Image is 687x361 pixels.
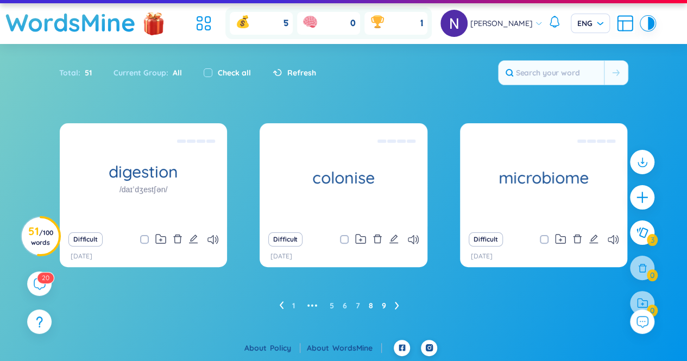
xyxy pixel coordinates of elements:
p: [DATE] [71,251,92,262]
li: Previous Page [279,297,283,314]
input: Search your word [499,61,604,85]
button: delete [572,232,582,247]
li: Next Page [395,297,399,314]
div: About [307,342,382,354]
h3: 51 [28,227,53,246]
span: / 100 words [31,229,53,246]
span: All [168,68,182,78]
label: Check all [218,67,251,79]
li: 1 [292,297,295,314]
p: [DATE] [270,251,292,262]
button: Difficult [469,232,503,246]
span: 0 [350,17,356,29]
li: 6 [343,297,347,314]
a: 9 [382,297,386,314]
a: 7 [356,297,360,314]
a: 8 [369,297,373,314]
button: Difficult [268,232,302,246]
span: plus [635,191,649,204]
button: delete [373,232,382,247]
button: delete [173,232,182,247]
img: avatar [440,10,468,37]
li: Previous 5 Pages [304,297,321,314]
span: ENG [577,18,603,29]
h1: microbiome [460,168,627,187]
span: 5 [283,17,288,29]
h1: /daɪˈdʒestʃən/ [119,183,168,195]
span: edit [589,234,598,244]
span: 1 [420,17,423,29]
span: delete [373,234,382,244]
a: 1 [292,297,295,314]
span: Refresh [287,67,316,79]
sup: 20 [37,273,54,283]
img: flashSalesIcon.a7f4f837.png [143,8,165,41]
p: [DATE] [471,251,493,262]
a: avatar [440,10,470,37]
h1: colonise [260,168,427,187]
span: delete [173,234,182,244]
li: 5 [330,297,334,314]
a: Policy [270,343,300,353]
a: 5 [330,297,334,314]
button: edit [589,232,598,247]
span: 51 [80,67,92,79]
li: 7 [356,297,360,314]
span: edit [389,234,399,244]
a: WordsMine [5,3,136,42]
li: 9 [382,297,386,314]
button: edit [188,232,198,247]
button: edit [389,232,399,247]
button: Difficult [68,232,103,246]
li: 8 [369,297,373,314]
div: About [244,342,300,354]
h1: digestion [60,162,227,181]
div: Current Group : [103,61,193,84]
span: delete [572,234,582,244]
span: 0 [46,274,49,282]
a: 6 [343,297,347,314]
span: edit [188,234,198,244]
span: [PERSON_NAME] [470,17,533,29]
span: 2 [42,274,46,282]
span: ••• [304,297,321,314]
a: WordsMine [332,343,382,353]
div: Total : [59,61,103,84]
